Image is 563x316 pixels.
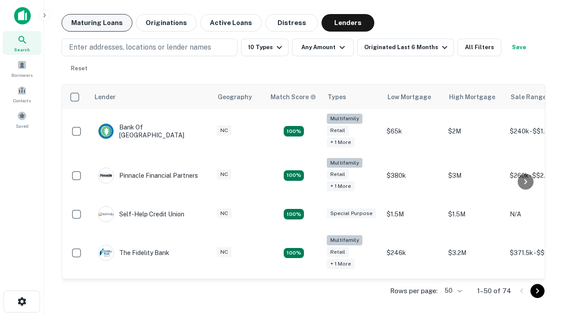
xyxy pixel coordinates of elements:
[217,169,231,180] div: NC
[98,168,198,183] div: Pinnacle Financial Partners
[327,181,355,191] div: + 1 more
[390,286,438,296] p: Rows per page:
[511,92,546,102] div: Sale Range
[382,197,444,231] td: $1.5M
[65,60,93,77] button: Reset
[13,97,31,104] span: Contacts
[271,92,314,102] h6: Match Score
[98,245,169,261] div: The Fidelity Bank
[11,72,33,79] span: Borrowers
[327,137,355,147] div: + 1 more
[14,46,30,53] span: Search
[212,85,265,109] th: Geography
[477,286,511,296] p: 1–50 of 74
[388,92,431,102] div: Low Mortgage
[217,208,231,219] div: NC
[327,114,362,124] div: Multifamily
[322,85,382,109] th: Types
[328,92,346,102] div: Types
[265,14,318,32] button: Distress
[99,124,113,139] img: picture
[98,206,184,222] div: Self-help Credit Union
[530,284,545,298] button: Go to next page
[382,154,444,198] td: $380k
[241,39,289,56] button: 10 Types
[99,168,113,183] img: picture
[284,126,304,136] div: Matching Properties: 17, hasApolloMatch: undefined
[62,39,238,56] button: Enter addresses, locations or lender names
[444,154,505,198] td: $3M
[322,14,374,32] button: Lenders
[382,231,444,275] td: $246k
[292,39,354,56] button: Any Amount
[519,218,563,260] iframe: Chat Widget
[14,7,31,25] img: capitalize-icon.png
[364,42,450,53] div: Originated Last 6 Months
[3,31,41,55] a: Search
[444,85,505,109] th: High Mortgage
[69,42,211,53] p: Enter addresses, locations or lender names
[99,207,113,222] img: picture
[95,92,116,102] div: Lender
[99,245,113,260] img: picture
[327,208,376,219] div: Special Purpose
[217,247,231,257] div: NC
[3,108,41,131] a: Saved
[444,197,505,231] td: $1.5M
[98,123,204,139] div: Bank Of [GEOGRAPHIC_DATA]
[265,85,322,109] th: Capitalize uses an advanced AI algorithm to match your search with the best lender. The match sco...
[444,109,505,154] td: $2M
[200,14,262,32] button: Active Loans
[327,259,355,269] div: + 1 more
[89,85,212,109] th: Lender
[3,82,41,106] a: Contacts
[217,126,231,136] div: NC
[136,14,197,32] button: Originations
[327,247,349,257] div: Retail
[457,39,501,56] button: All Filters
[271,92,316,102] div: Capitalize uses an advanced AI algorithm to match your search with the best lender. The match sco...
[327,126,349,136] div: Retail
[62,14,132,32] button: Maturing Loans
[382,109,444,154] td: $65k
[449,92,495,102] div: High Mortgage
[444,231,505,275] td: $3.2M
[284,170,304,181] div: Matching Properties: 17, hasApolloMatch: undefined
[327,158,362,168] div: Multifamily
[327,169,349,180] div: Retail
[16,122,29,129] span: Saved
[218,92,252,102] div: Geography
[284,248,304,259] div: Matching Properties: 10, hasApolloMatch: undefined
[3,57,41,80] a: Borrowers
[382,85,444,109] th: Low Mortgage
[284,209,304,219] div: Matching Properties: 11, hasApolloMatch: undefined
[441,284,463,297] div: 50
[357,39,454,56] button: Originated Last 6 Months
[505,39,533,56] button: Save your search to get updates of matches that match your search criteria.
[327,235,362,245] div: Multifamily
